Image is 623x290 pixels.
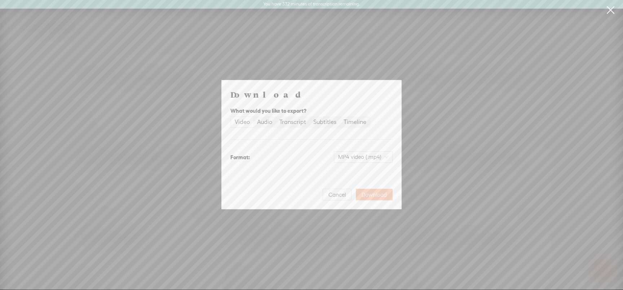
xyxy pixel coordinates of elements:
[338,152,388,162] span: MP4 video (.mp4)
[230,89,393,100] h4: Download
[356,189,393,200] button: Download
[230,107,393,115] div: What would you like to export?
[328,191,346,198] span: Cancel
[362,191,387,198] span: Download
[313,117,336,127] div: Subtitles
[344,117,366,127] div: Timeline
[257,117,272,127] div: Audio
[323,189,352,200] button: Cancel
[230,116,371,128] div: segmented control
[235,117,250,127] div: Video
[230,153,250,162] div: Format:
[279,117,306,127] div: Transcript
